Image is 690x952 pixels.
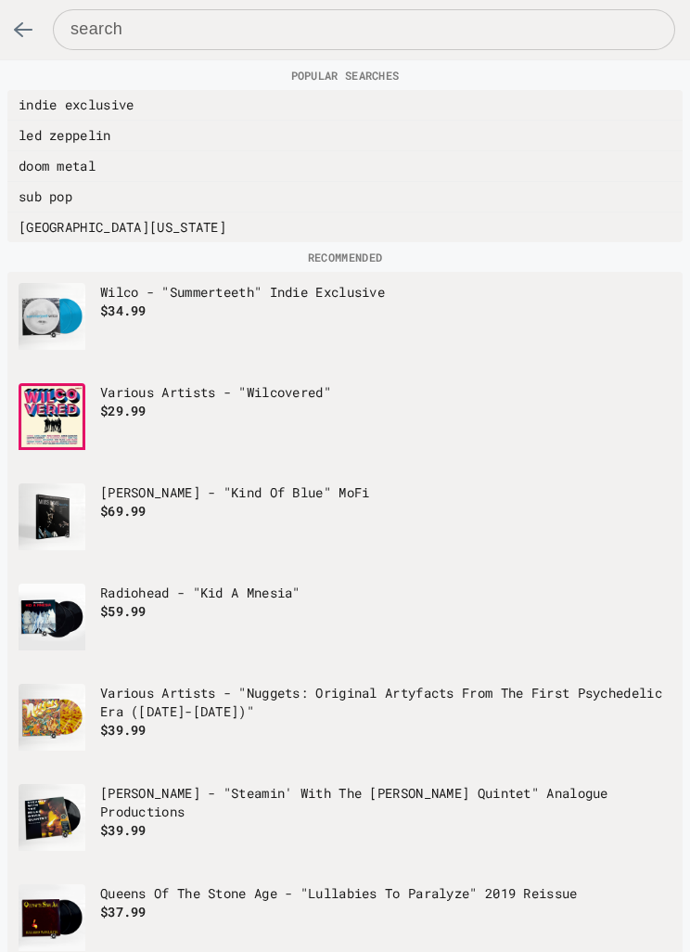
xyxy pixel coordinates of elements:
p: [PERSON_NAME] - "Steamin' With The [PERSON_NAME] Quintet" Analogue Productions [100,784,671,821]
a: doom metal [19,157,671,175]
li: default_suggestions: hotel california [7,212,683,242]
span: $69.99 [100,502,147,520]
span: $59.99 [100,602,147,620]
a: [GEOGRAPHIC_DATA][US_STATE] [19,218,671,237]
img: Miles Davis - "Kind Of Blue" MoFi [19,483,85,550]
input: When autocomplete results are available use up and down arrows to review and enter to select [53,9,675,50]
p: Wilco - "Summerteeth" Indie Exclusive [100,283,671,302]
p: [PERSON_NAME] - "Kind Of Blue" MoFi [100,483,671,502]
span: $39.99 [100,821,147,839]
p: Queens Of The Stone Age - "Lullabies To Paralyze" 2019 Reissue [100,884,671,903]
span: $29.99 [100,402,147,419]
p: Radiohead - "Kid A Mnesia" [100,584,671,602]
li: Recommended [7,242,683,272]
img: Various Artists - "Nuggets: Original Artyfacts From The First Psychedelic Era (1965-1968)" [19,684,85,751]
img: Wilco - "Summerteeth" Indie Exclusive [19,283,85,350]
li: default_suggestions: indie exclusive [7,90,683,121]
li: Popular Searches [7,60,683,90]
a: Miles Davis - "Kind Of Blue" MoFi [PERSON_NAME] - "Kind Of Blue" MoFi $69.99 [19,483,671,572]
a: Miles Davis - "Steamin' With The Miles Davis Quintet" Analogue Productions [PERSON_NAME] - "Steam... [19,784,671,873]
li: default_suggestions: led zeppelin [7,121,683,151]
a: indie exclusive [19,96,671,114]
li: default_suggestions: sub pop [7,182,683,212]
a: Various Artists - "Wilcovered" Various Artists - "Wilcovered" $29.99 [19,383,671,472]
img: Miles Davis - "Steamin' With The Miles Davis Quintet" Analogue Productions [19,784,85,851]
span: $39.99 [100,721,147,739]
a: led zeppelin [19,126,671,145]
span: $37.99 [100,903,147,920]
li: default_suggestions: doom metal [7,151,683,182]
li: default_products: Radiohead - "Kid A Mnesia" [7,578,683,678]
a: Radiohead - "Kid A Mnesia" Radiohead - "Kid A Mnesia" $59.99 [19,584,671,673]
a: Wilco - "Summerteeth" Indie Exclusive Wilco - "Summerteeth" Indie Exclusive $34.99 [19,283,671,372]
a: Various Artists - "Nuggets: Original Artyfacts From The First Psychedelic Era (1965-1968)" Variou... [19,684,671,773]
img: Various Artists - "Wilcovered" [19,383,85,450]
span: $34.99 [100,302,147,319]
li: default_products: Miles Davis - "Kind Of Blue" MoFi [7,478,683,578]
li: default_products: Miles Davis - "Steamin' With The Miles Davis Quintet" Analogue Productions [7,778,683,879]
div: Popular Searches [7,60,683,242]
img: Queens Of The Stone Age - "Lullabies To Paralyze" 2019 Reissue [19,884,85,951]
p: Various Artists - "Nuggets: Original Artyfacts From The First Psychedelic Era ([DATE]-[DATE])" [100,684,671,721]
li: default_products: Various Artists - "Nuggets: Original Artyfacts From The First Psychedelic Era (... [7,678,683,778]
li: default_products: Wilco - "Summerteeth" Indie Exclusive [7,272,683,378]
li: default_products: Various Artists - "Wilcovered" [7,378,683,478]
img: Radiohead - "Kid A Mnesia" [19,584,85,650]
p: Various Artists - "Wilcovered" [100,383,671,402]
a: sub pop [19,187,671,206]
